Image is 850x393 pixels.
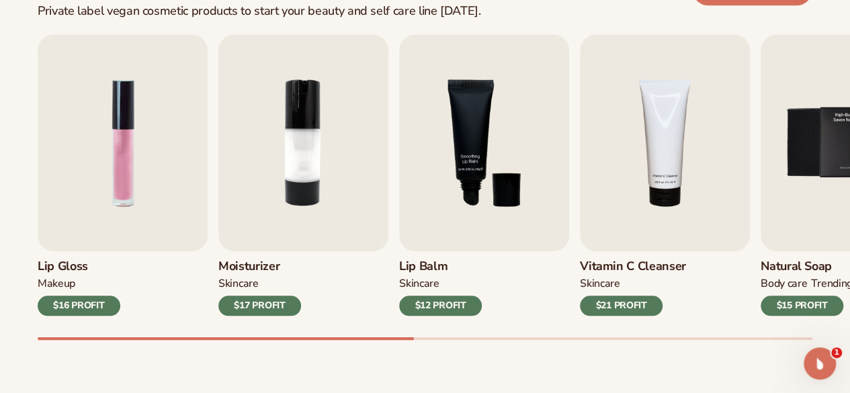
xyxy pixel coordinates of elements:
[399,277,439,291] div: SKINCARE
[38,277,75,291] div: MAKEUP
[831,347,842,358] span: 1
[38,34,208,316] a: 1 / 9
[580,296,663,316] div: $21 PROFIT
[761,277,807,291] div: BODY Care
[761,296,843,316] div: $15 PROFIT
[218,277,258,291] div: SKINCARE
[580,277,620,291] div: Skincare
[399,296,482,316] div: $12 PROFIT
[38,296,120,316] div: $16 PROFIT
[399,259,482,274] h3: Lip Balm
[580,34,750,316] a: 4 / 9
[804,347,836,380] iframe: Intercom live chat
[218,259,301,274] h3: Moisturizer
[580,259,686,274] h3: Vitamin C Cleanser
[218,34,388,316] a: 2 / 9
[399,34,569,316] a: 3 / 9
[38,259,120,274] h3: Lip Gloss
[218,296,301,316] div: $17 PROFIT
[38,4,480,19] div: Private label vegan cosmetic products to start your beauty and self care line [DATE].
